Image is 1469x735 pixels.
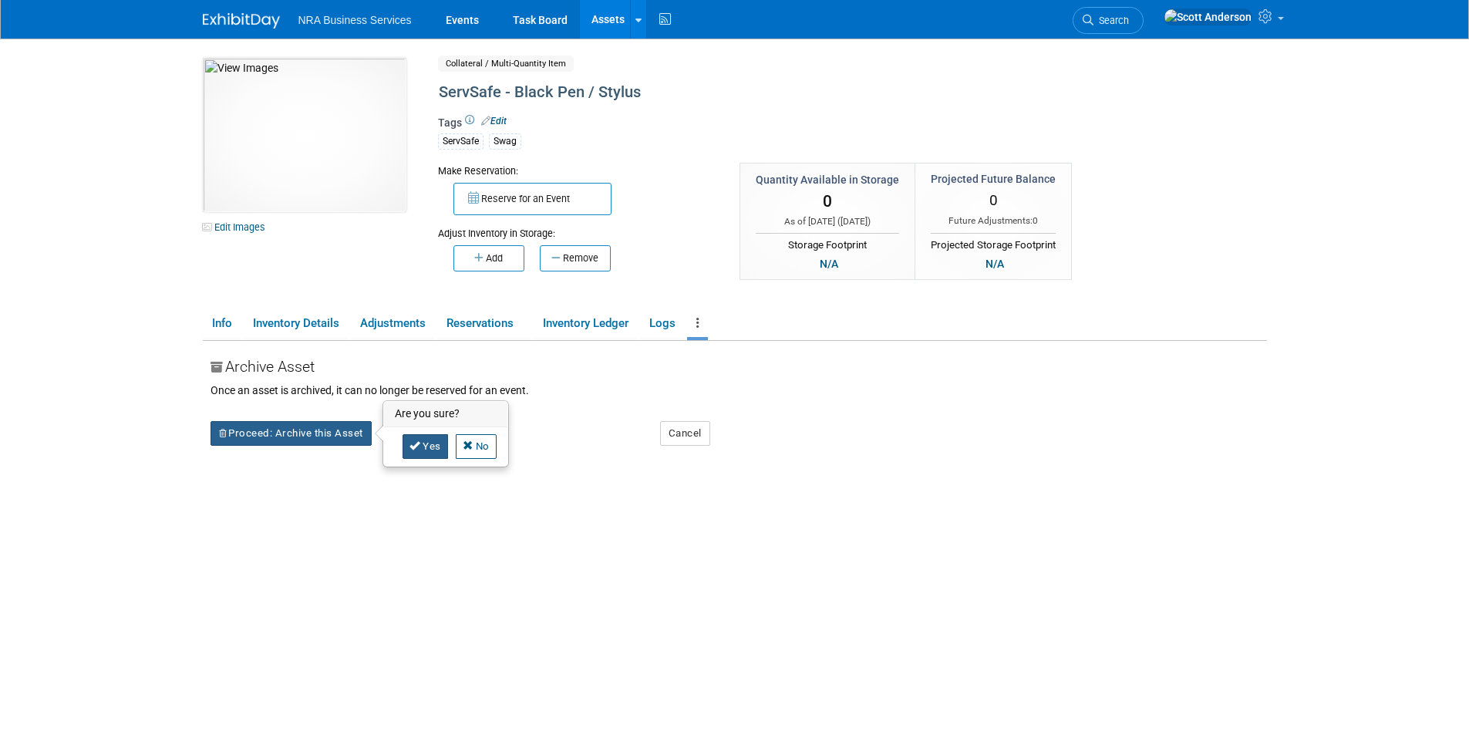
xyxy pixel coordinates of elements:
span: Search [1093,15,1129,26]
span: [DATE] [841,216,868,227]
span: 0 [823,192,832,211]
div: Adjust Inventory in Storage: [438,215,717,241]
div: ServSafe [438,133,483,150]
div: Make Reservation: [438,163,717,178]
div: Storage Footprint [756,233,899,253]
div: Quantity Available in Storage [756,172,899,187]
div: ServSafe - Black Pen / Stylus [433,79,1140,106]
div: Archive Asset [211,356,1267,383]
span: NRA Business Services [298,14,412,26]
div: As of [DATE] ( ) [756,215,899,228]
a: Search [1073,7,1144,34]
div: Future Adjustments: [931,214,1056,228]
a: Edit Images [203,217,271,237]
a: Yes [403,434,448,459]
div: Projected Storage Footprint [931,233,1056,253]
img: Scott Anderson [1164,8,1252,25]
button: Proceed: Archive this Asset [211,421,372,446]
div: N/A [981,255,1009,272]
div: Once an asset is archived, it can no longer be reserved for an event. [211,383,1267,398]
a: Logs [640,310,684,337]
a: Inventory Ledger [534,310,637,337]
a: Adjustments [351,310,434,337]
a: Info [203,310,241,337]
img: ExhibitDay [203,13,280,29]
a: Reservations [437,310,531,337]
h3: Are you sure? [384,402,507,427]
span: Collateral / Multi-Quantity Item [438,56,574,72]
span: 0 [989,191,998,209]
a: No [456,434,497,459]
img: View Images [203,58,406,212]
span: 0 [1033,215,1038,226]
a: Edit [481,116,507,126]
div: Tags [438,115,1140,160]
button: Remove [540,245,611,271]
button: Reserve for an Event [453,183,612,215]
div: N/A [815,255,843,272]
button: Add [453,245,524,271]
div: Projected Future Balance [931,171,1056,187]
div: Swag [489,133,521,150]
button: Cancel [660,421,710,446]
a: Inventory Details [244,310,348,337]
